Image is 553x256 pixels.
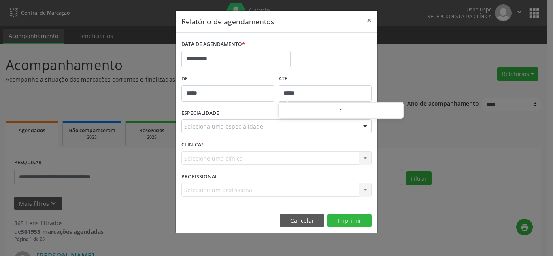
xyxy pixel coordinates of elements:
span: : [340,102,342,118]
span: Seleciona uma especialidade [184,122,263,131]
input: Hour [279,103,340,119]
label: CLÍNICA [181,139,204,151]
label: DATA DE AGENDAMENTO [181,38,245,51]
label: De [181,73,274,85]
h5: Relatório de agendamentos [181,16,274,27]
input: Minute [342,103,403,119]
button: Imprimir [327,214,372,228]
label: ATÉ [279,73,372,85]
button: Cancelar [280,214,324,228]
label: PROFISSIONAL [181,170,218,183]
label: ESPECIALIDADE [181,107,219,120]
button: Close [361,11,377,30]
